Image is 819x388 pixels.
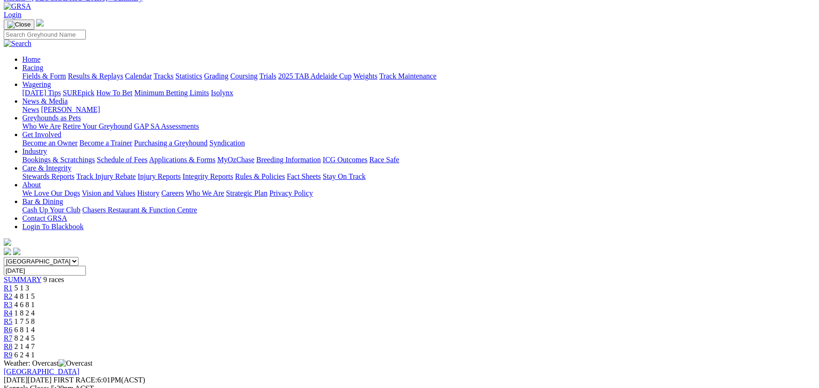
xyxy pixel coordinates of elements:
[134,139,208,147] a: Purchasing a Greyhound
[4,266,86,276] input: Select date
[22,206,815,214] div: Bar & Dining
[14,284,29,292] span: 5 1 3
[22,172,74,180] a: Stewards Reports
[134,122,199,130] a: GAP SA Assessments
[4,368,79,375] a: [GEOGRAPHIC_DATA]
[22,122,61,130] a: Who We Are
[22,105,39,113] a: News
[4,351,13,359] a: R9
[63,122,132,130] a: Retire Your Greyhound
[79,139,132,147] a: Become a Trainer
[14,342,35,350] span: 2 1 4 7
[76,172,136,180] a: Track Injury Rebate
[22,64,43,72] a: Racing
[22,122,815,131] div: Greyhounds as Pets
[259,72,276,80] a: Trials
[149,156,215,164] a: Applications & Forms
[53,376,97,384] span: FIRST RACE:
[4,39,32,48] img: Search
[14,334,35,342] span: 8 2 4 5
[4,326,13,334] a: R6
[161,189,184,197] a: Careers
[204,72,228,80] a: Grading
[22,156,815,164] div: Industry
[4,30,86,39] input: Search
[125,72,152,80] a: Calendar
[22,189,815,197] div: About
[235,172,285,180] a: Rules & Policies
[97,156,147,164] a: Schedule of Fees
[22,89,61,97] a: [DATE] Tips
[4,376,28,384] span: [DATE]
[22,80,51,88] a: Wagering
[22,97,68,105] a: News & Media
[22,206,80,214] a: Cash Up Your Club
[379,72,436,80] a: Track Maintenance
[22,72,815,80] div: Racing
[82,206,197,214] a: Chasers Restaurant & Function Centre
[82,189,135,197] a: Vision and Values
[256,156,321,164] a: Breeding Information
[22,89,815,97] div: Wagering
[4,301,13,309] a: R3
[22,131,61,138] a: Get Involved
[4,309,13,317] a: R4
[68,72,123,80] a: Results & Replays
[22,139,815,147] div: Get Involved
[4,248,11,255] img: facebook.svg
[4,334,13,342] a: R7
[269,189,313,197] a: Privacy Policy
[14,326,35,334] span: 6 8 1 4
[4,292,13,300] a: R2
[4,20,34,30] button: Toggle navigation
[22,147,47,155] a: Industry
[22,55,40,63] a: Home
[182,172,233,180] a: Integrity Reports
[22,114,81,122] a: Greyhounds as Pets
[22,139,78,147] a: Become an Owner
[22,164,71,172] a: Care & Integrity
[43,276,64,283] span: 9 races
[175,72,202,80] a: Statistics
[209,139,245,147] a: Syndication
[4,284,13,292] a: R1
[323,172,365,180] a: Stay On Track
[14,292,35,300] span: 4 8 1 5
[4,238,11,246] img: logo-grsa-white.png
[4,359,92,367] span: Weather: Overcast
[41,105,100,113] a: [PERSON_NAME]
[154,72,174,80] a: Tracks
[7,21,31,28] img: Close
[323,156,367,164] a: ICG Outcomes
[134,89,209,97] a: Minimum Betting Limits
[353,72,377,80] a: Weights
[278,72,351,80] a: 2025 TAB Adelaide Cup
[14,317,35,325] span: 1 7 5 8
[230,72,258,80] a: Coursing
[22,156,95,164] a: Bookings & Scratchings
[4,276,41,283] a: SUMMARY
[14,309,35,317] span: 1 8 2 4
[4,317,13,325] a: R5
[58,359,92,368] img: Overcast
[4,11,21,19] a: Login
[13,248,20,255] img: twitter.svg
[186,189,224,197] a: Who We Are
[97,89,133,97] a: How To Bet
[137,172,181,180] a: Injury Reports
[369,156,399,164] a: Race Safe
[211,89,233,97] a: Isolynx
[22,172,815,181] div: Care & Integrity
[4,2,31,11] img: GRSA
[4,342,13,350] span: R8
[14,351,35,359] span: 6 2 4 1
[22,197,63,205] a: Bar & Dining
[226,189,267,197] a: Strategic Plan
